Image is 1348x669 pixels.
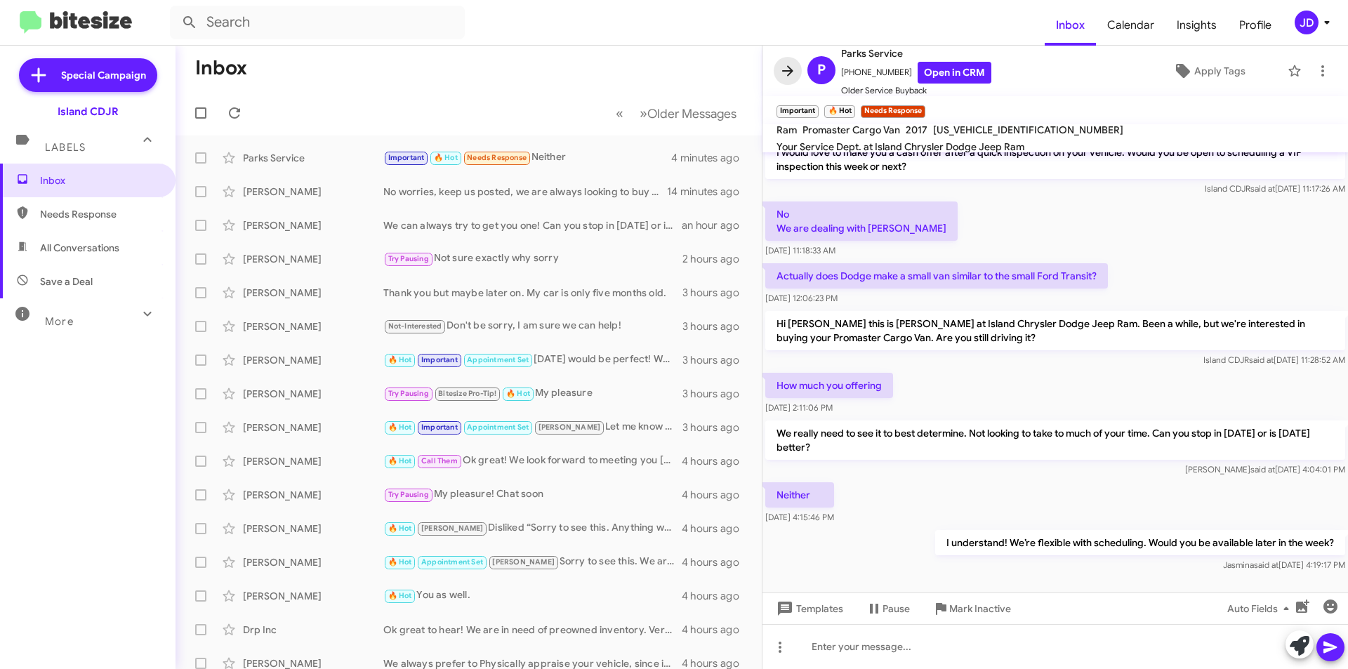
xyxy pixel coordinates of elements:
[774,596,843,621] span: Templates
[383,453,682,469] div: Ok great! We look forward to meeting you [DATE]!
[383,185,667,199] div: No worries, keep us posted, we are always looking to buy vehicles!
[765,373,893,398] p: How much you offering
[45,141,86,154] span: Labels
[243,623,383,637] div: Drp Inc
[682,522,751,536] div: 4 hours ago
[1223,559,1345,570] span: Jasmina [DATE] 4:19:17 PM
[1295,11,1319,34] div: JD
[671,151,751,165] div: 4 minutes ago
[383,520,682,536] div: Disliked “Sorry to see this. Anything we can do to help?”
[243,319,383,333] div: [PERSON_NAME]
[243,522,383,536] div: [PERSON_NAME]
[1185,464,1345,475] span: [PERSON_NAME] [DATE] 4:04:01 PM
[243,151,383,165] div: Parks Service
[682,420,751,435] div: 3 hours ago
[383,318,682,334] div: Don't be sorry, I am sure we can help!
[667,185,751,199] div: 14 minutes ago
[388,322,442,331] span: Not-Interested
[1228,5,1283,46] a: Profile
[1250,183,1275,194] span: said at
[933,124,1123,136] span: [US_VEHICLE_IDENTIFICATION_NUMBER]
[388,423,412,432] span: 🔥 Hot
[388,557,412,567] span: 🔥 Hot
[1045,5,1096,46] a: Inbox
[421,557,483,567] span: Appointment Set
[802,124,900,136] span: Promaster Cargo Van
[388,524,412,533] span: 🔥 Hot
[383,554,682,570] div: Sorry to see this. We are in need of preowned inventory. I am sure we can give you good money for...
[854,596,921,621] button: Pause
[58,105,119,119] div: Island CDJR
[935,530,1345,555] p: I understand! We’re flexible with scheduling. Would you be available later in the week?
[765,482,834,508] p: Neither
[682,319,751,333] div: 3 hours ago
[467,153,527,162] span: Needs Response
[492,557,555,567] span: [PERSON_NAME]
[765,263,1108,289] p: Actually does Dodge make a small van similar to the small Ford Transit?
[682,454,751,468] div: 4 hours ago
[1203,355,1345,365] span: Island CDJR [DATE] 11:28:52 AM
[607,99,632,128] button: Previous
[682,555,751,569] div: 4 hours ago
[883,596,910,621] span: Pause
[243,555,383,569] div: [PERSON_NAME]
[434,153,458,162] span: 🔥 Hot
[817,59,826,81] span: P
[388,153,425,162] span: Important
[243,353,383,367] div: [PERSON_NAME]
[682,623,751,637] div: 4 hours ago
[40,207,159,221] span: Needs Response
[682,252,751,266] div: 2 hours ago
[243,286,383,300] div: [PERSON_NAME]
[949,596,1011,621] span: Mark Inactive
[765,311,1345,350] p: Hi [PERSON_NAME] this is [PERSON_NAME] at Island Chrysler Dodge Jeep Ram. Been a while, but we're...
[777,140,1024,153] span: Your Service Dept. at Island Chrysler Dodge Jeep Ram
[765,293,838,303] span: [DATE] 12:06:23 PM
[841,84,991,98] span: Older Service Buyback
[682,488,751,502] div: 4 hours ago
[765,402,833,413] span: [DATE] 2:11:06 PM
[841,62,991,84] span: [PHONE_NUMBER]
[243,420,383,435] div: [PERSON_NAME]
[1096,5,1165,46] span: Calendar
[383,150,671,166] div: Neither
[438,389,496,398] span: Bitesize Pro-Tip!
[861,105,925,118] small: Needs Response
[918,62,991,84] a: Open in CRM
[921,596,1022,621] button: Mark Inactive
[631,99,745,128] button: Next
[388,389,429,398] span: Try Pausing
[682,286,751,300] div: 3 hours ago
[1249,355,1274,365] span: said at
[383,419,682,435] div: Let me know When is a good time to stop by, I do have an availability [DATE] around 2:15p How doe...
[40,173,159,187] span: Inbox
[1283,11,1333,34] button: JD
[421,456,458,465] span: Call Them
[243,185,383,199] div: [PERSON_NAME]
[170,6,465,39] input: Search
[647,106,736,121] span: Older Messages
[765,201,958,241] p: No We are dealing with [PERSON_NAME]
[61,68,146,82] span: Special Campaign
[388,456,412,465] span: 🔥 Hot
[682,353,751,367] div: 3 hours ago
[388,490,429,499] span: Try Pausing
[388,254,429,263] span: Try Pausing
[19,58,157,92] a: Special Campaign
[383,385,682,402] div: My pleasure
[682,589,751,603] div: 4 hours ago
[467,355,529,364] span: Appointment Set
[195,57,247,79] h1: Inbox
[467,423,529,432] span: Appointment Set
[421,423,458,432] span: Important
[1165,5,1228,46] a: Insights
[682,387,751,401] div: 3 hours ago
[506,389,530,398] span: 🔥 Hot
[383,218,682,232] div: We can always try to get you one! Can you stop in [DATE] or is [DATE] better?
[45,315,74,328] span: More
[243,218,383,232] div: [PERSON_NAME]
[608,99,745,128] nav: Page navigation example
[383,588,682,604] div: You as well.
